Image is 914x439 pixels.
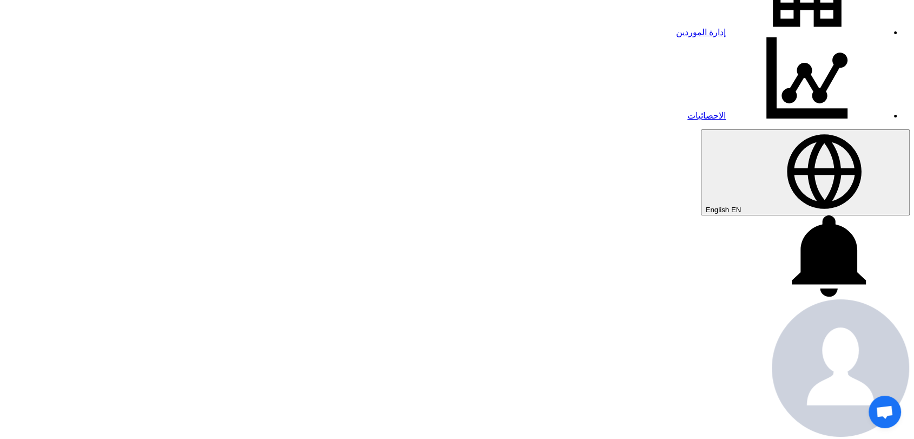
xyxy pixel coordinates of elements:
[705,206,729,214] span: English
[687,111,888,120] a: الاحصائيات
[869,396,901,428] div: Open chat
[701,129,910,215] button: English EN
[771,299,910,437] img: profile_test.png
[676,28,888,37] a: إدارة الموردين
[731,206,741,214] span: EN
